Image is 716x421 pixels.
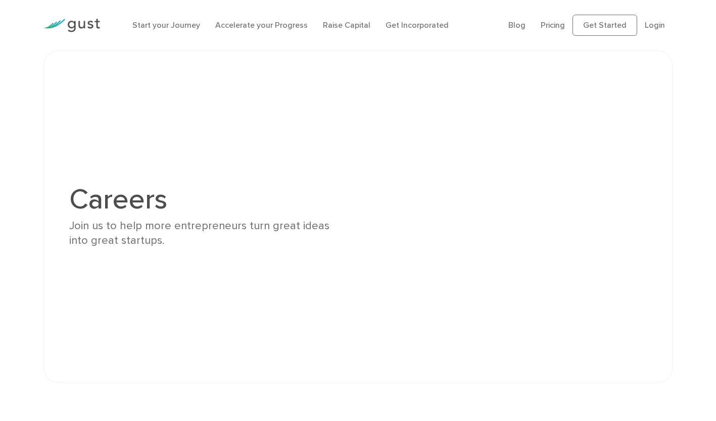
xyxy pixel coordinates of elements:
h1: Careers [69,185,351,214]
div: Join us to help more entrepreneurs turn great ideas into great startups. [69,219,351,248]
a: Get Incorporated [386,20,449,30]
a: Pricing [541,20,565,30]
a: Start your Journey [132,20,200,30]
a: Blog [508,20,526,30]
a: Accelerate your Progress [215,20,308,30]
img: Gust Logo [43,19,100,32]
a: Login [645,20,665,30]
a: Raise Capital [323,20,370,30]
a: Get Started [572,15,637,36]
